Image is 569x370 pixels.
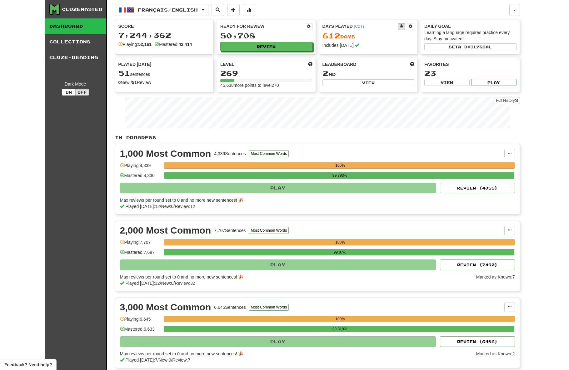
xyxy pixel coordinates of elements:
div: Ready for Review [220,23,305,29]
div: Mastered: 6,633 [120,326,161,336]
div: Max reviews per round set to 0 and no more new sentences! 🎉 [120,274,472,280]
div: 6,645 Sentences [214,304,246,310]
div: 100% [166,162,515,169]
span: This week in points, UTC [410,61,414,67]
span: Review: 12 [175,204,195,209]
div: 100% [166,239,515,245]
button: On [62,89,76,96]
button: View [424,79,470,86]
span: New: 0 [161,281,174,286]
button: View [322,79,415,86]
strong: 52,161 [138,42,152,47]
div: Playing: 4,339 [120,162,161,173]
div: 45,638 more points to level 270 [220,82,312,88]
div: sentences [118,69,211,77]
a: Dashboard [45,18,106,34]
div: 2,000 Most Common [120,226,211,235]
div: nd [322,69,415,77]
div: Day s [322,32,415,40]
div: Days Played [322,23,398,29]
a: (CDT) [354,24,364,29]
div: Marked as Known: 2 [476,351,515,363]
button: Review (4055) [440,183,515,193]
div: Max reviews per round set to 0 and no more new sentences! 🎉 [120,197,511,203]
span: 2 [322,69,328,77]
div: Playing: 7,707 [120,239,161,249]
div: 100% [166,316,515,322]
span: Played [DATE]: 7 [125,358,157,363]
div: Dark Mode [49,81,102,87]
span: / [171,358,172,363]
span: Played [DATE]: 12 [125,204,160,209]
a: Collections [45,34,106,50]
strong: 42,414 [178,42,192,47]
span: Played [DATE]: 32 [125,281,160,286]
div: Max reviews per round set to 0 and no more new sentences! 🎉 [120,351,472,357]
span: Français / English [138,7,198,12]
span: / [173,281,175,286]
div: Playing: 6,645 [120,316,161,326]
div: 4,339 Sentences [214,150,246,157]
button: Review (7492) [440,259,515,270]
button: Add sentence to collection [227,4,240,16]
span: Review: 32 [175,281,195,286]
span: Played [DATE] [118,61,152,67]
span: New: 0 [159,358,171,363]
button: Review (6486) [440,336,515,347]
button: More stats [243,4,255,16]
p: In Progress [115,135,520,141]
span: / [160,204,161,209]
button: Seta dailygoal [424,43,517,50]
div: Playing: [118,41,152,47]
div: Favorites [424,61,517,67]
div: Learning a language requires practice every day. Stay motivated! [424,29,517,42]
div: New / Review [118,79,211,86]
button: Play [120,259,436,270]
div: Daily Goal [424,23,517,29]
span: / [173,204,175,209]
div: 7,707 Sentences [214,227,246,234]
button: Play [120,183,436,193]
span: / [157,358,159,363]
div: 3,000 Most Common [120,303,211,312]
span: Leaderboard [322,61,357,67]
button: Most Common Words [249,304,289,311]
strong: 0 [118,80,121,85]
button: Most Common Words [249,150,289,157]
div: 23 [424,69,517,77]
div: Marked as Known: 7 [476,274,515,286]
div: 99.793% [166,172,514,179]
div: 7,244,362 [118,31,211,39]
span: Score more points to level up [308,61,312,67]
button: Search sentences [212,4,224,16]
div: 1,000 Most Common [120,149,211,158]
div: Mastered: 7,697 [120,249,161,259]
a: Cloze-Reading [45,50,106,65]
a: Full History [494,97,520,104]
div: Clozemaster [62,6,102,12]
span: 612 [322,31,340,40]
button: Off [75,89,89,96]
button: Français/English [115,4,208,16]
div: 50,708 [220,32,312,40]
div: 99.819% [166,326,514,332]
span: a daily [458,45,479,49]
div: 269 [220,69,312,77]
span: New: 0 [161,204,174,209]
div: Mastered: 4,330 [120,172,161,183]
button: Most Common Words [249,227,289,234]
div: Mastered: [155,41,192,47]
button: Play [471,79,517,86]
div: Includes [DATE]! [322,42,415,48]
strong: 51 [132,80,137,85]
button: Review [220,42,312,51]
div: Score [118,23,211,29]
span: Open feedback widget [4,362,52,368]
button: Play [120,336,436,347]
span: Level [220,61,234,67]
span: Review: 7 [172,358,190,363]
span: 51 [118,69,130,77]
span: / [160,281,161,286]
div: 99.87% [166,249,514,255]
